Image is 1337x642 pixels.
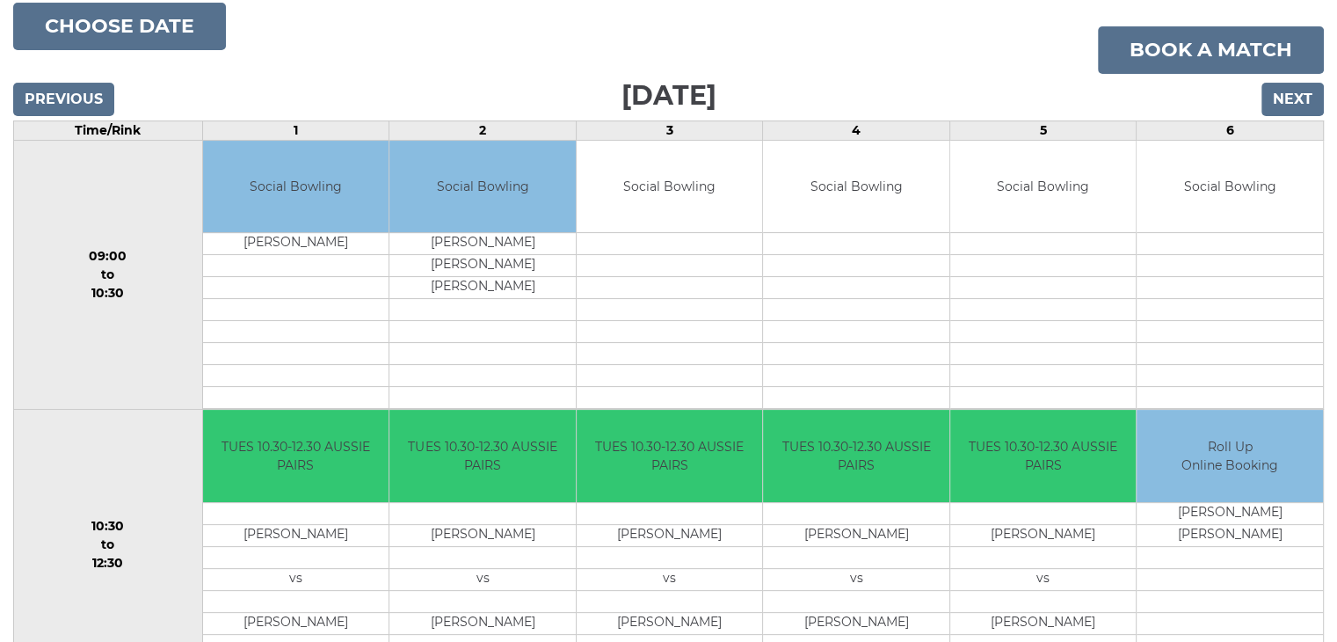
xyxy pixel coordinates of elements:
[203,568,389,590] td: vs
[389,410,576,502] td: TUES 10.30-12.30 AUSSIE PAIRS
[389,141,576,233] td: Social Bowling
[577,612,763,634] td: [PERSON_NAME]
[763,612,949,634] td: [PERSON_NAME]
[13,83,114,116] input: Previous
[389,120,577,140] td: 2
[763,568,949,590] td: vs
[203,612,389,634] td: [PERSON_NAME]
[1137,524,1323,546] td: [PERSON_NAME]
[389,612,576,634] td: [PERSON_NAME]
[203,410,389,502] td: TUES 10.30-12.30 AUSSIE PAIRS
[577,141,763,233] td: Social Bowling
[950,568,1137,590] td: vs
[389,255,576,277] td: [PERSON_NAME]
[949,120,1137,140] td: 5
[389,277,576,299] td: [PERSON_NAME]
[14,120,203,140] td: Time/Rink
[950,141,1137,233] td: Social Bowling
[763,410,949,502] td: TUES 10.30-12.30 AUSSIE PAIRS
[203,141,389,233] td: Social Bowling
[577,410,763,502] td: TUES 10.30-12.30 AUSSIE PAIRS
[763,524,949,546] td: [PERSON_NAME]
[576,120,763,140] td: 3
[389,568,576,590] td: vs
[950,612,1137,634] td: [PERSON_NAME]
[203,233,389,255] td: [PERSON_NAME]
[14,140,203,410] td: 09:00 to 10:30
[1098,26,1324,74] a: Book a match
[577,568,763,590] td: vs
[13,3,226,50] button: Choose date
[389,233,576,255] td: [PERSON_NAME]
[1137,502,1323,524] td: [PERSON_NAME]
[1137,120,1324,140] td: 6
[1261,83,1324,116] input: Next
[1137,141,1323,233] td: Social Bowling
[1137,410,1323,502] td: Roll Up Online Booking
[950,410,1137,502] td: TUES 10.30-12.30 AUSSIE PAIRS
[577,524,763,546] td: [PERSON_NAME]
[763,120,950,140] td: 4
[203,524,389,546] td: [PERSON_NAME]
[950,524,1137,546] td: [PERSON_NAME]
[202,120,389,140] td: 1
[389,524,576,546] td: [PERSON_NAME]
[763,141,949,233] td: Social Bowling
